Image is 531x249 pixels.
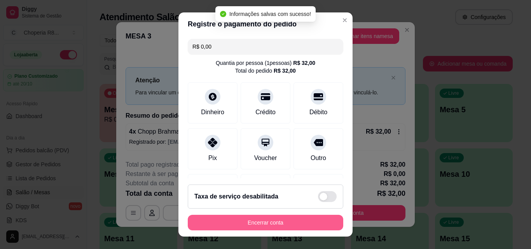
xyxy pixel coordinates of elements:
div: Débito [309,108,327,117]
div: Outro [311,153,326,163]
div: R$ 32,00 [274,67,296,75]
div: Pix [208,153,217,163]
div: Total do pedido [235,67,296,75]
button: Encerrar conta [188,215,343,230]
div: Dinheiro [201,108,224,117]
span: Informações salvas com sucesso! [229,11,311,17]
header: Registre o pagamento do pedido [178,12,353,36]
div: Voucher [254,153,277,163]
button: Close [339,14,351,26]
h2: Taxa de serviço desabilitada [194,192,278,201]
span: check-circle [220,11,226,17]
div: Quantia por pessoa ( 1 pessoas) [216,59,315,67]
div: Crédito [255,108,276,117]
input: Ex.: hambúrguer de cordeiro [192,39,339,54]
div: R$ 32,00 [293,59,315,67]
